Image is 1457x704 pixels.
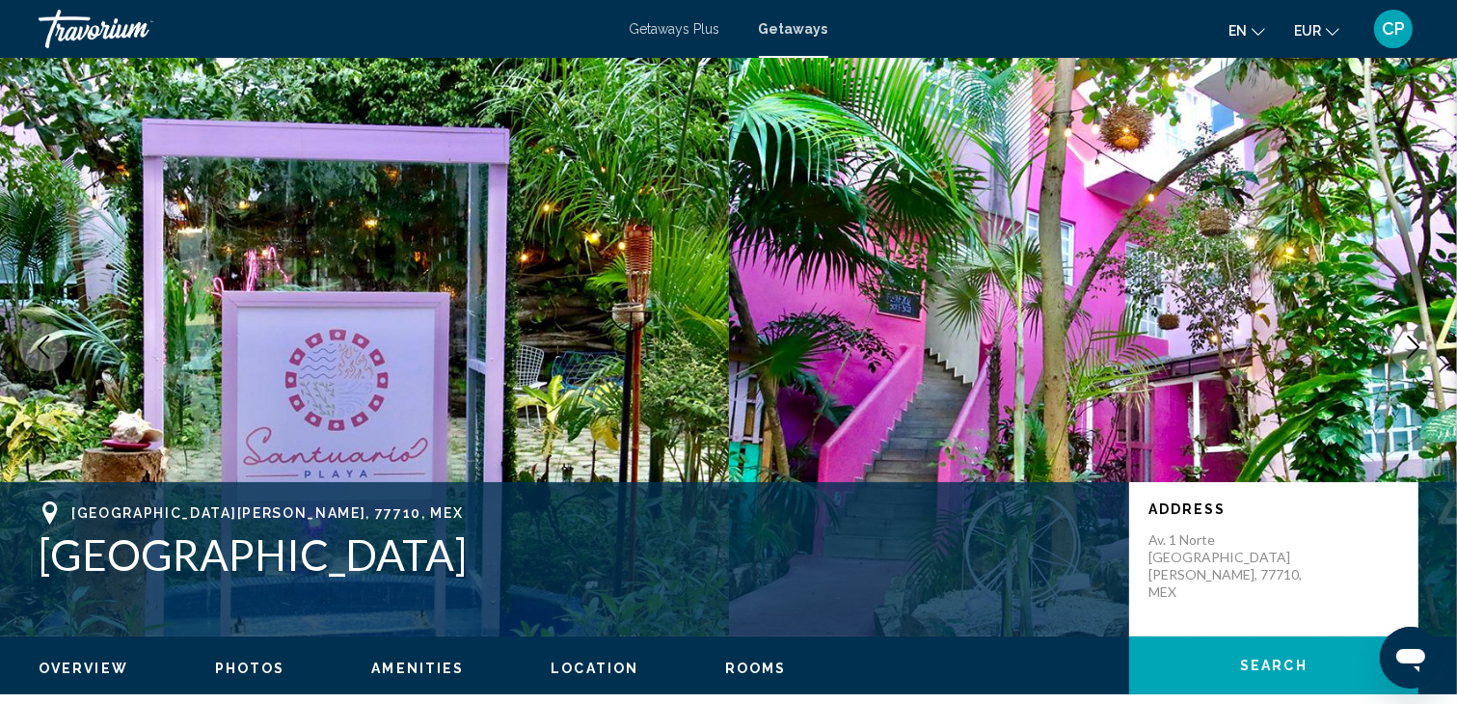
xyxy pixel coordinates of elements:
[759,21,828,37] a: Getaways
[1368,9,1418,49] button: User Menu
[71,505,464,521] span: [GEOGRAPHIC_DATA][PERSON_NAME], 77710, MEX
[19,323,67,371] button: Previous image
[1382,19,1405,39] span: CP
[1294,23,1321,39] span: EUR
[215,660,285,677] button: Photos
[725,661,787,676] span: Rooms
[630,21,720,37] a: Getaways Plus
[1380,627,1442,689] iframe: Bouton de lancement de la fenêtre de messagerie
[39,661,128,676] span: Overview
[39,660,128,677] button: Overview
[1148,501,1399,517] p: Address
[551,661,638,676] span: Location
[215,661,285,676] span: Photos
[371,661,464,676] span: Amenities
[725,660,787,677] button: Rooms
[1294,16,1339,44] button: Change currency
[1240,659,1308,674] span: Search
[1228,16,1265,44] button: Change language
[1390,323,1438,371] button: Next image
[39,529,1110,580] h1: [GEOGRAPHIC_DATA]
[371,660,464,677] button: Amenities
[39,10,610,48] a: Travorium
[551,660,638,677] button: Location
[1228,23,1247,39] span: en
[1129,636,1418,694] button: Search
[1148,531,1303,601] p: Av. 1 Norte [GEOGRAPHIC_DATA][PERSON_NAME], 77710, MEX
